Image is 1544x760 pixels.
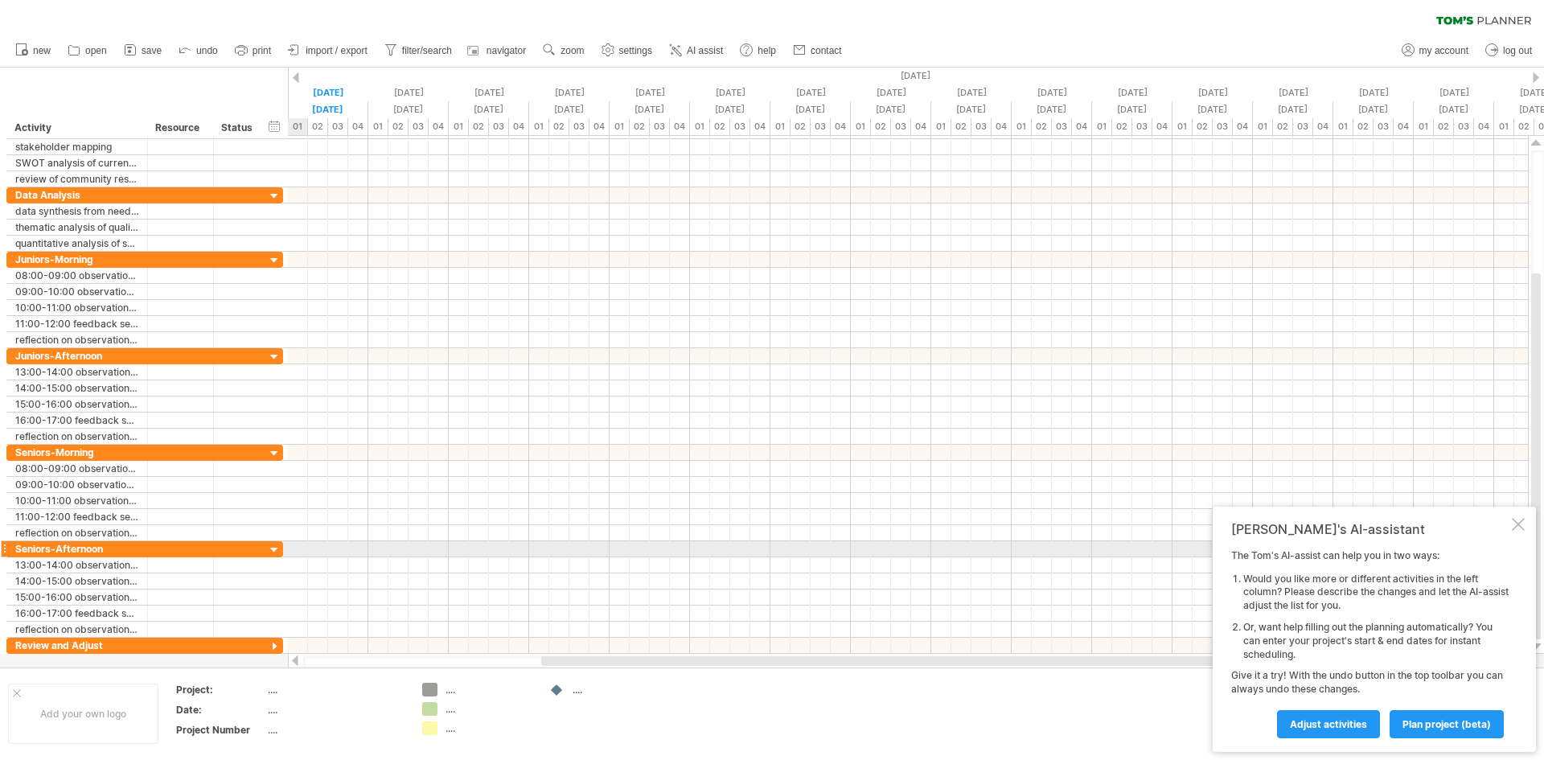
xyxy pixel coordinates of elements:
div: .... [268,723,403,737]
div: 03 [1454,118,1474,135]
div: 04 [429,118,449,135]
div: 02 [1193,118,1213,135]
div: reflection on observational study outcomes [15,429,139,444]
a: filter/search [380,40,457,61]
div: 02 [790,118,811,135]
div: 16:00-17:00 feedback session [15,606,139,621]
div: Thursday, 9 October 2025 [610,101,690,118]
div: 03 [489,118,509,135]
a: zoom [539,40,589,61]
div: 09:00-10:00 observational study [15,284,139,299]
div: Thursday, 9 October 2025 [610,84,690,101]
div: 04 [670,118,690,135]
div: 01 [288,118,308,135]
div: Tuesday, 7 October 2025 [449,101,529,118]
div: 01 [449,118,469,135]
a: open [64,40,112,61]
a: new [11,40,55,61]
div: 01 [1092,118,1112,135]
div: Friday, 17 October 2025 [1092,101,1172,118]
div: Friday, 3 October 2025 [288,101,368,118]
div: 04 [1072,118,1092,135]
a: print [231,40,276,61]
div: Wednesday, 8 October 2025 [529,101,610,118]
div: 02 [1514,118,1534,135]
div: Wednesday, 22 October 2025 [1333,101,1414,118]
div: 02 [1112,118,1132,135]
div: Resource [155,120,204,136]
div: 02 [630,118,650,135]
div: Tuesday, 21 October 2025 [1253,84,1333,101]
a: contact [789,40,847,61]
div: Thursday, 23 October 2025 [1414,84,1494,101]
div: Project Number [176,723,265,737]
div: 13:00-14:00 observational study [15,557,139,573]
a: help [736,40,781,61]
div: Tuesday, 14 October 2025 [851,101,931,118]
div: reflection on observational study outcomes [15,332,139,347]
div: thematic analysis of qualitative feedback [15,220,139,235]
div: 10:00-11:00 observational study [15,300,139,315]
div: 04 [1233,118,1253,135]
div: 03 [1374,118,1394,135]
a: plan project (beta) [1390,710,1504,738]
div: 08:00-09:00 observational study [15,268,139,283]
div: 04 [1152,118,1172,135]
div: 03 [1052,118,1072,135]
div: .... [446,683,533,696]
span: save [142,45,162,56]
div: 03 [650,118,670,135]
div: Wednesday, 15 October 2025 [931,84,1012,101]
div: 03 [1293,118,1313,135]
div: Seniors-Morning [15,445,139,460]
div: Monday, 13 October 2025 [770,84,851,101]
a: log out [1481,40,1537,61]
div: 04 [911,118,931,135]
div: 03 [730,118,750,135]
div: Project: [176,683,265,696]
div: Tuesday, 7 October 2025 [449,84,529,101]
div: 09:00-10:00 observational study [15,477,139,492]
div: Data Analysis [15,187,139,203]
a: my account [1398,40,1473,61]
div: Add your own logo [8,684,158,744]
div: Activity [14,120,138,136]
div: 04 [1474,118,1494,135]
div: 01 [610,118,630,135]
div: 10:00-11:00 observational study [15,493,139,508]
div: 11:00-12:00 feedback session [15,509,139,524]
span: my account [1419,45,1468,56]
a: navigator [465,40,531,61]
div: Wednesday, 8 October 2025 [529,84,610,101]
div: 01 [690,118,710,135]
div: 14:00-15:00 observational study [15,573,139,589]
div: 03 [1213,118,1233,135]
li: Would you like more or different activities in the left column? Please describe the changes and l... [1243,573,1509,613]
div: 01 [1333,118,1353,135]
div: 04 [831,118,851,135]
div: [PERSON_NAME]'s AI-assistant [1231,521,1509,537]
span: navigator [487,45,526,56]
span: AI assist [687,45,723,56]
div: Thursday, 16 October 2025 [1012,101,1092,118]
span: help [758,45,776,56]
div: SWOT analysis of current PB4L implementation [15,155,139,170]
span: import / export [306,45,368,56]
div: Friday, 10 October 2025 [690,101,770,118]
div: Wednesday, 22 October 2025 [1333,84,1414,101]
div: 04 [992,118,1012,135]
div: Friday, 17 October 2025 [1092,84,1172,101]
div: 02 [951,118,971,135]
div: 02 [1273,118,1293,135]
div: 13:00-14:00 observational study [15,364,139,380]
div: 04 [589,118,610,135]
div: The Tom's AI-assist can help you in two ways: Give it a try! With the undo button in the top tool... [1231,549,1509,737]
a: AI assist [665,40,728,61]
div: stakeholder mapping [15,139,139,154]
div: 02 [469,118,489,135]
div: reflection on observational study outcomes [15,622,139,637]
div: Monday, 6 October 2025 [368,101,449,118]
div: Thursday, 23 October 2025 [1414,101,1494,118]
div: .... [268,683,403,696]
div: 04 [509,118,529,135]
